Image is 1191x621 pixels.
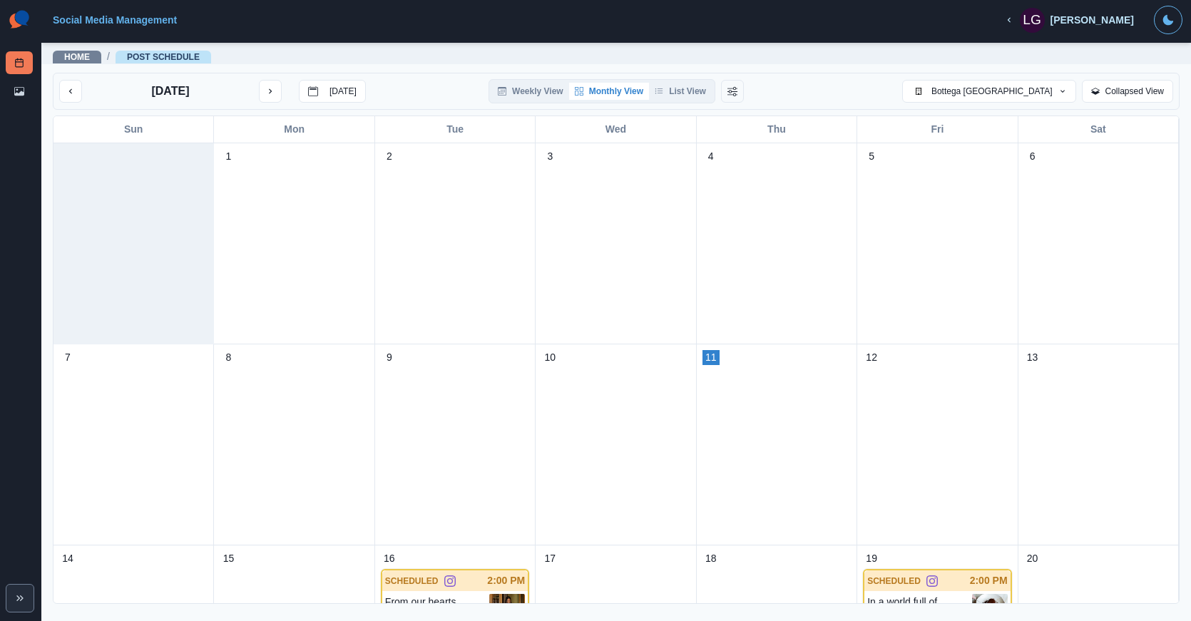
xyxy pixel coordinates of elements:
[867,575,921,587] p: SCHEDULED
[375,116,536,143] div: Tue
[226,149,232,164] p: 1
[544,350,556,365] p: 10
[993,6,1145,34] button: [PERSON_NAME]
[1154,6,1182,34] button: Toggle Mode
[1030,149,1036,164] p: 6
[911,84,926,98] img: default-building-icon.png
[385,575,439,587] p: SCHEDULED
[697,116,857,143] div: Thu
[1018,116,1179,143] div: Sat
[223,551,235,566] p: 15
[299,80,366,103] button: go to today
[53,116,214,143] div: Sun
[387,149,392,164] p: 2
[1027,551,1038,566] p: 20
[53,14,177,26] a: Social Media Management
[127,52,200,62] a: Post Schedule
[902,80,1076,103] button: Bottega [GEOGRAPHIC_DATA]
[569,83,649,100] button: Monthly View
[384,551,395,566] p: 16
[65,350,71,365] p: 7
[487,573,525,588] p: 2:00 PM
[857,116,1018,143] div: Fri
[536,116,696,143] div: Wed
[721,80,744,103] button: Change View Order
[492,83,569,100] button: Weekly View
[53,49,211,64] nav: breadcrumb
[1051,14,1134,26] div: [PERSON_NAME]
[259,80,282,103] button: next month
[544,551,556,566] p: 17
[62,551,73,566] p: 14
[151,83,189,100] p: [DATE]
[107,49,110,64] span: /
[869,149,874,164] p: 5
[705,350,717,365] p: 11
[64,52,90,62] a: Home
[708,149,714,164] p: 4
[214,116,374,143] div: Mon
[6,584,34,612] button: Expand
[387,350,392,365] p: 9
[547,149,553,164] p: 3
[226,350,232,365] p: 8
[59,80,82,103] button: previous month
[329,86,357,96] p: [DATE]
[1082,80,1174,103] button: Collapsed View
[1027,350,1038,365] p: 13
[6,80,33,103] a: Media Library
[705,551,717,566] p: 18
[649,83,712,100] button: List View
[866,350,877,365] p: 12
[6,51,33,74] a: Post Schedule
[970,573,1008,588] p: 2:00 PM
[1023,3,1041,37] div: Laura Green
[866,551,877,566] p: 19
